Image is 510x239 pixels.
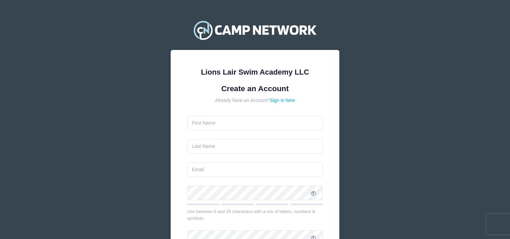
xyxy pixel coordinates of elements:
[187,139,323,154] input: Last Name
[187,67,323,78] div: Lions Lair Swim Academy LLC
[187,208,323,221] div: Use between 6 and 25 characters with a mix of letters, numbers & symbols.
[191,17,319,44] img: Camp Network
[187,84,323,93] h1: Create an Account
[187,162,323,177] input: Email
[187,116,323,130] input: First Name
[187,97,323,104] div: Already have an Account?
[270,98,295,103] a: Sign in here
